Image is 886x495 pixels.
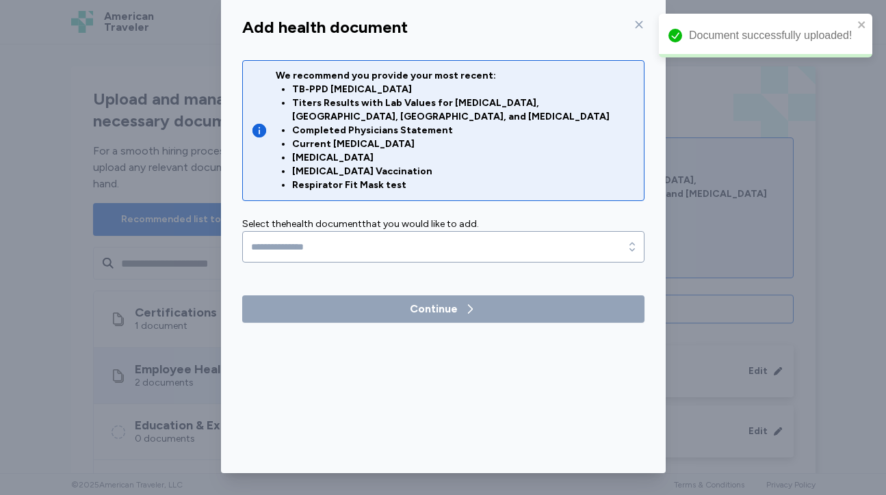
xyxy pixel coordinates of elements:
[242,16,408,38] div: Add health document
[292,137,636,151] li: Current [MEDICAL_DATA]
[410,301,458,317] div: Continue
[276,69,636,192] div: We recommend you provide your most recent:
[292,151,636,165] li: [MEDICAL_DATA]
[292,83,636,96] li: TB-PPD [MEDICAL_DATA]
[292,124,636,137] li: Completed Physicians Statement
[292,96,636,124] li: Titers Results with Lab Values for [MEDICAL_DATA], [GEOGRAPHIC_DATA], [GEOGRAPHIC_DATA], and [MED...
[242,217,644,231] div: Select the health document that you would like to add.
[242,295,644,323] button: Continue
[857,19,867,30] button: close
[689,27,853,44] div: Document successfully uploaded!
[292,165,636,178] li: [MEDICAL_DATA] Vaccination
[292,178,636,192] li: Respirator Fit Mask test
